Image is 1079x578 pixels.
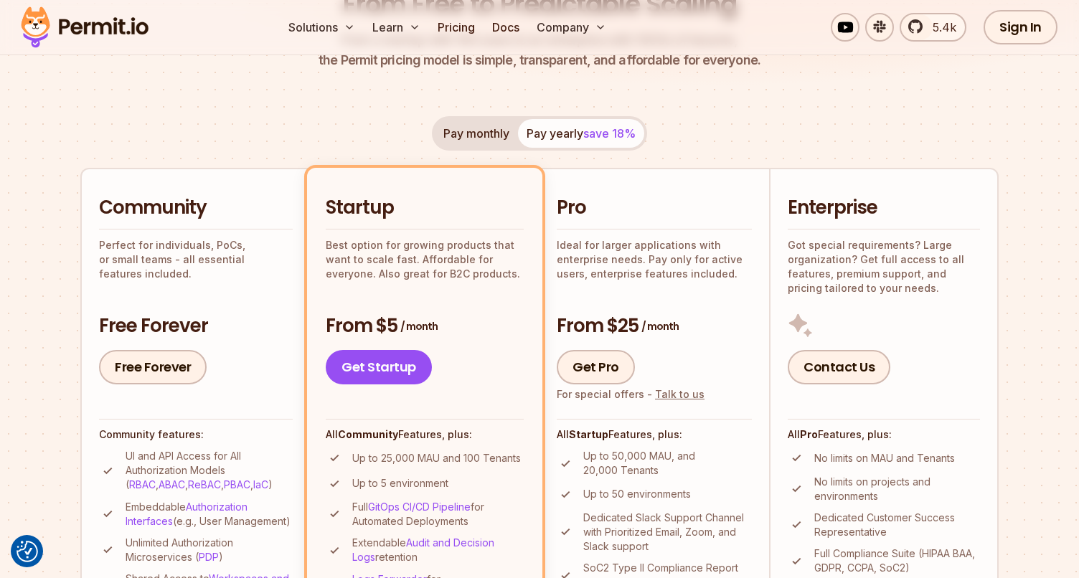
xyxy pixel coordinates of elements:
p: Full Compliance Suite (HIPAA BAA, GDPR, CCPA, SoC2) [814,546,980,575]
div: For special offers - [557,387,705,402]
p: Dedicated Customer Success Representative [814,511,980,539]
button: Solutions [283,13,361,42]
p: Got special requirements? Large organization? Get full access to all features, premium support, a... [788,238,980,295]
p: Ideal for larger applications with enterprise needs. Pay only for active users, enterprise featur... [557,238,752,281]
a: RBAC [129,478,156,491]
a: ReBAC [188,478,221,491]
h3: From $5 [326,313,524,339]
a: Sign In [984,10,1057,44]
a: Talk to us [655,388,705,400]
h4: All Features, plus: [326,427,524,442]
button: Company [531,13,612,42]
p: Perfect for individuals, PoCs, or small teams - all essential features included. [99,238,293,281]
img: Revisit consent button [17,541,38,562]
h4: Community features: [99,427,293,442]
button: Pay monthly [435,119,518,148]
span: / month [400,319,438,333]
p: Up to 5 environment [352,476,448,491]
img: Permit logo [14,3,155,52]
strong: Community [338,428,398,440]
h2: Pro [557,195,752,221]
a: PBAC [224,478,250,491]
p: Up to 50,000 MAU, and 20,000 Tenants [583,449,752,478]
p: Up to 25,000 MAU and 100 Tenants [352,451,521,465]
p: No limits on projects and environments [814,475,980,503]
p: Unlimited Authorization Microservices ( ) [126,536,293,564]
a: ABAC [159,478,185,491]
a: PDP [199,551,219,563]
p: Embeddable (e.g., User Management) [126,500,293,529]
a: Audit and Decision Logs [352,536,494,563]
h2: Community [99,195,293,221]
a: GitOps CI/CD Pipeline [368,501,471,513]
strong: Startup [569,428,608,440]
a: Authorization Interfaces [126,501,248,527]
a: 5.4k [900,13,966,42]
h3: Free Forever [99,313,293,339]
a: Free Forever [99,350,207,384]
p: Extendable retention [352,536,524,564]
span: / month [641,319,679,333]
a: Get Pro [557,350,635,384]
button: Learn [367,13,426,42]
p: No limits on MAU and Tenants [814,451,955,465]
a: Docs [486,13,525,42]
h3: From $25 [557,313,752,339]
button: Consent Preferences [17,541,38,562]
h2: Startup [326,195,524,221]
p: UI and API Access for All Authorization Models ( , , , , ) [126,449,293,492]
p: Full for Automated Deployments [352,500,524,529]
h2: Enterprise [788,195,980,221]
p: Best option for growing products that want to scale fast. Affordable for everyone. Also great for... [326,238,524,281]
a: Pricing [432,13,481,42]
p: Up to 50 environments [583,487,691,501]
strong: Pro [800,428,818,440]
h4: All Features, plus: [557,427,752,442]
a: Contact Us [788,350,890,384]
p: Dedicated Slack Support Channel with Prioritized Email, Zoom, and Slack support [583,511,752,554]
a: Get Startup [326,350,432,384]
span: 5.4k [924,19,956,36]
a: IaC [253,478,268,491]
h4: All Features, plus: [788,427,980,442]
